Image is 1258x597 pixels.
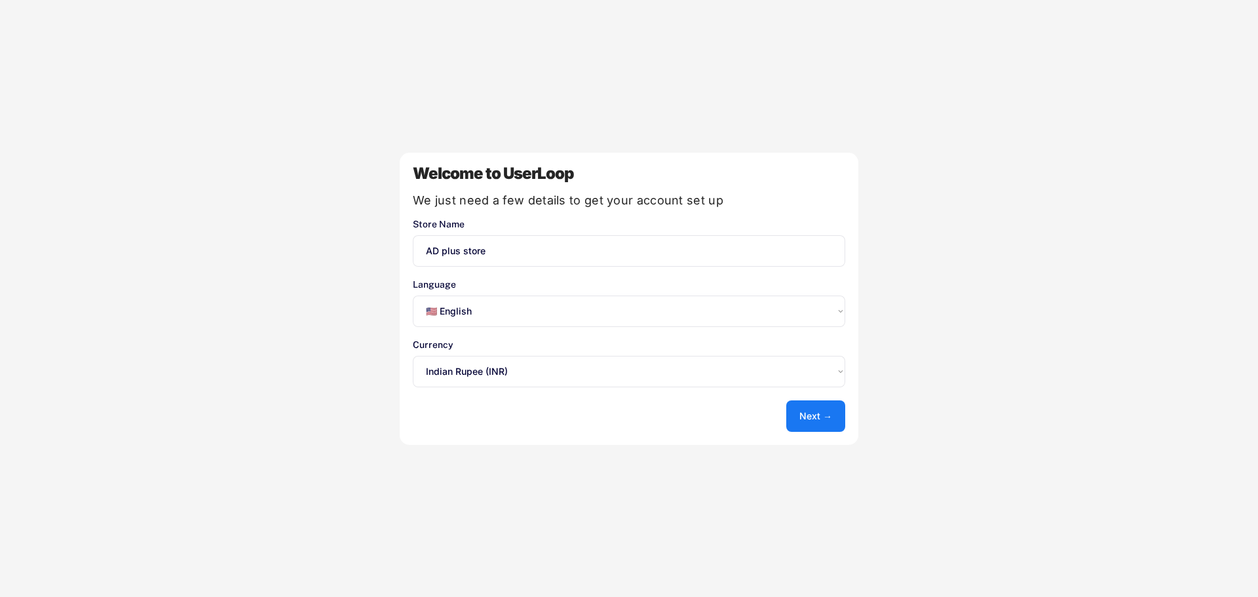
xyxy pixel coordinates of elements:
[413,340,845,349] div: Currency
[786,400,845,432] button: Next →
[413,280,845,289] div: Language
[413,166,845,182] div: Welcome to UserLoop
[413,195,845,206] div: We just need a few details to get your account set up
[413,220,845,229] div: Store Name
[413,235,845,267] input: You store's name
